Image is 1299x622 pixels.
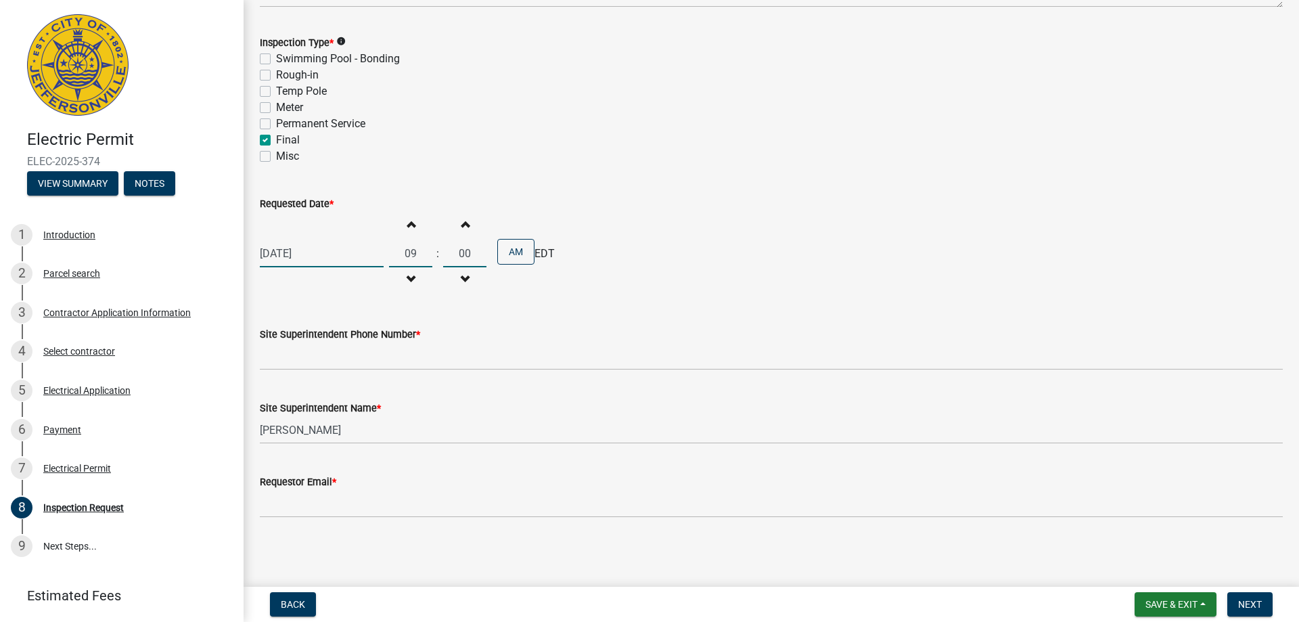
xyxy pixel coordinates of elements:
label: Temp Pole [276,83,327,99]
input: mm/dd/yyyy [260,240,384,267]
div: Introduction [43,230,95,240]
i: info [336,37,346,46]
div: Electrical Permit [43,464,111,473]
a: Estimated Fees [11,582,222,609]
div: Payment [43,425,81,435]
div: 3 [11,302,32,324]
span: ELEC-2025-374 [27,155,216,168]
div: 5 [11,380,32,401]
div: Select contractor [43,347,115,356]
label: Requested Date [260,200,334,209]
label: Requestor Email [260,478,336,487]
img: City of Jeffersonville, Indiana [27,14,129,116]
div: : [432,246,443,262]
div: 2 [11,263,32,284]
div: 7 [11,458,32,479]
wm-modal-confirm: Summary [27,179,118,190]
button: AM [497,239,534,265]
button: View Summary [27,171,118,196]
div: 6 [11,419,32,441]
label: Site Superintendent Phone Number [260,330,420,340]
label: Swimming Pool - Bonding [276,51,400,67]
label: Inspection Type [260,39,334,48]
div: 8 [11,497,32,518]
input: Hours [389,240,432,267]
label: Permanent Service [276,116,365,132]
div: Parcel search [43,269,100,278]
label: Rough-in [276,67,319,83]
button: Save & Exit [1135,592,1216,617]
button: Next [1227,592,1273,617]
div: Electrical Application [43,386,131,395]
wm-modal-confirm: Notes [124,179,175,190]
div: 1 [11,224,32,246]
label: Meter [276,99,303,116]
button: Notes [124,171,175,196]
button: Back [270,592,316,617]
label: Final [276,132,300,148]
input: Minutes [443,240,486,267]
div: Contractor Application Information [43,308,191,317]
span: Next [1238,599,1262,610]
div: Inspection Request [43,503,124,512]
label: Misc [276,148,299,164]
span: Save & Exit [1145,599,1198,610]
span: Back [281,599,305,610]
div: 4 [11,340,32,362]
label: Site Superintendent Name [260,404,381,414]
div: 9 [11,535,32,557]
span: EDT [534,246,555,262]
h4: Electric Permit [27,130,233,150]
